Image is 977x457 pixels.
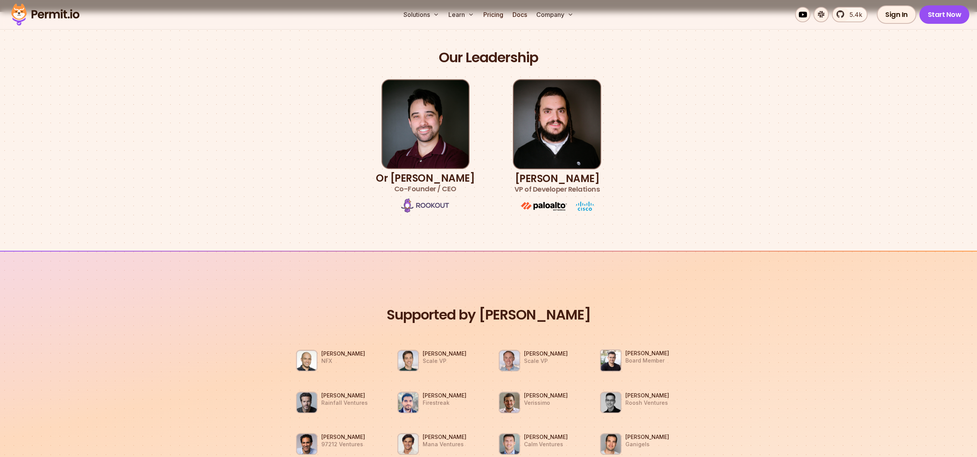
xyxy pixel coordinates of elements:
[625,357,669,364] p: Board Member
[845,10,862,19] span: 5.4k
[524,433,568,441] h3: [PERSON_NAME]
[524,441,568,448] p: Calm Ventures
[8,2,83,28] img: Permit logo
[499,433,520,455] img: Zach Ginsburg Calm Ventures
[400,7,442,22] button: Solutions
[296,433,317,455] img: Eyal Bino 97212 Ventures
[284,306,693,324] h2: Supported by [PERSON_NAME]
[401,198,449,213] img: Rookout
[521,202,567,211] img: paloalto
[499,392,520,413] img: Alex Oppenheimer Verissimo
[524,358,568,364] p: Scale VP
[600,349,622,372] img: Asaf Cohen Board Member
[381,79,469,169] img: Or Weis | Co-Founder / CEO
[514,173,600,195] h3: [PERSON_NAME]
[919,5,970,24] a: Start Now
[423,399,466,406] p: Firestreak
[533,7,577,22] button: Company
[625,433,669,441] h3: [PERSON_NAME]
[576,202,593,211] img: cisco
[423,392,466,399] h3: [PERSON_NAME]
[296,392,317,413] img: Ron Rofe Rainfall Ventures
[877,5,916,24] a: Sign In
[423,358,466,364] p: Scale VP
[480,7,506,22] a: Pricing
[423,433,466,441] h3: [PERSON_NAME]
[832,7,868,22] a: 5.4k
[321,441,365,448] p: 97212 Ventures
[524,399,568,406] p: Verissimo
[625,349,669,357] h3: [PERSON_NAME]
[397,433,419,455] img: Morgan Schwanke Mana Ventures
[321,392,368,399] h3: [PERSON_NAME]
[376,173,474,194] h3: Or [PERSON_NAME]
[376,184,474,194] span: Co-Founder / CEO
[423,350,466,358] h3: [PERSON_NAME]
[625,392,669,399] h3: [PERSON_NAME]
[524,350,568,358] h3: [PERSON_NAME]
[600,433,622,455] img: Paul Grossinger Ganigels
[423,441,466,448] p: Mana Ventures
[499,350,520,371] img: Ariel Tseitlin Scale VP
[439,49,538,67] h2: Our Leadership
[321,358,365,364] p: NFX
[513,79,601,169] img: Gabriel L. Manor | VP of Developer Relations, GTM
[321,433,365,441] h3: [PERSON_NAME]
[397,392,419,413] img: Amir Rustamzadeh Firestreak
[397,350,419,371] img: Eric Anderson Scale VP
[524,392,568,399] h3: [PERSON_NAME]
[514,184,600,195] span: VP of Developer Relations
[509,7,530,22] a: Docs
[625,441,669,448] p: Ganigels
[625,399,669,406] p: Roosh Ventures
[321,399,368,406] p: Rainfall Ventures
[600,392,622,413] img: Ivan Taranenko Roosh Ventures
[445,7,477,22] button: Learn
[296,350,317,371] img: Gigi Levy Weiss NFX
[321,350,365,358] h3: [PERSON_NAME]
